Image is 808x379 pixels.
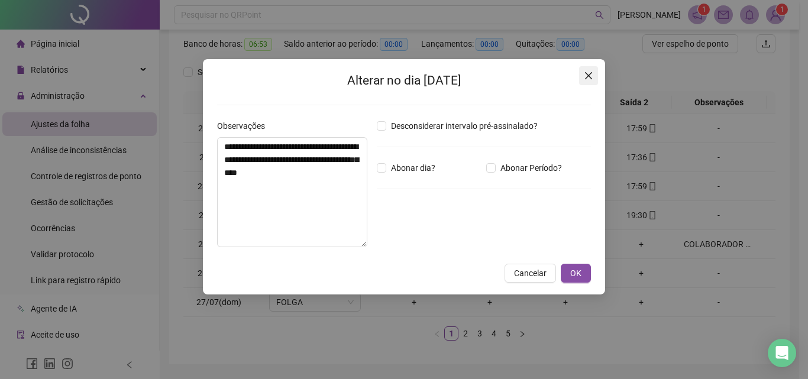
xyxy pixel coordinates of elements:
span: Cancelar [514,267,547,280]
span: OK [570,267,581,280]
div: Open Intercom Messenger [768,339,796,367]
button: Close [579,66,598,85]
h2: Alterar no dia [DATE] [217,71,591,90]
span: Desconsiderar intervalo pré-assinalado? [386,119,542,132]
button: OK [561,264,591,283]
button: Cancelar [505,264,556,283]
label: Observações [217,119,273,132]
span: Abonar dia? [386,161,440,174]
span: close [584,71,593,80]
span: Abonar Período? [496,161,567,174]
